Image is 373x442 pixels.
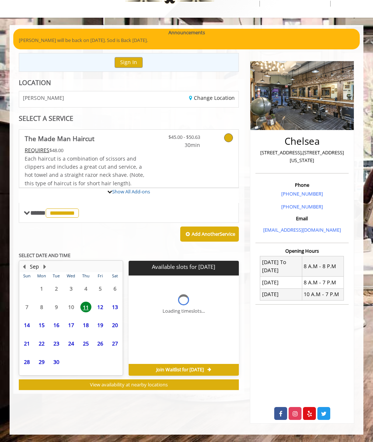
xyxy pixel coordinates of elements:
[49,334,64,353] td: Select day23
[19,252,70,259] b: SELECT DATE AND TIME
[34,352,49,371] td: Select day29
[21,357,32,367] span: 28
[79,298,93,316] td: Select day11
[260,288,302,300] td: [DATE]
[19,78,51,87] b: LOCATION
[19,36,354,44] p: [PERSON_NAME] will be back on [DATE]. Sod is Back [DATE].
[109,338,121,349] span: 27
[156,367,204,373] span: Join Waitlist for [DATE]
[51,338,62,349] span: 23
[168,29,205,36] b: Announcements
[36,338,47,349] span: 22
[51,357,62,367] span: 30
[95,302,106,312] span: 12
[64,272,79,280] th: Wed
[260,256,302,277] td: [DATE] To [DATE]
[263,227,341,233] a: [EMAIL_ADDRESS][DOMAIN_NAME]
[163,307,205,315] div: Loading timeslots...
[93,298,108,316] td: Select day12
[257,216,347,221] h3: Email
[19,379,239,390] button: View availability at nearby locations
[80,302,91,312] span: 11
[25,147,49,154] span: This service needs some Advance to be paid before we block your appointment
[36,320,47,330] span: 15
[49,272,64,280] th: Tue
[108,298,122,316] td: Select day13
[257,136,347,147] h2: Chelsea
[281,203,323,210] a: [PHONE_NUMBER]
[51,320,62,330] span: 16
[34,334,49,353] td: Select day22
[180,227,239,242] button: Add AnotherService
[64,334,79,353] td: Select day24
[42,263,48,271] button: Next Month
[20,272,34,280] th: Sun
[93,272,108,280] th: Fri
[79,316,93,334] td: Select day18
[165,130,200,149] a: $45.00 - $50.63
[64,316,79,334] td: Select day17
[109,320,121,330] span: 20
[21,320,32,330] span: 14
[115,57,143,68] button: Sign In
[108,334,122,353] td: Select day27
[112,188,150,195] a: Show All Add-ons
[165,141,200,149] span: 30min
[23,95,64,101] span: [PERSON_NAME]
[302,288,344,300] td: 10 A.M - 7 P.M
[25,133,94,144] b: The Made Man Haircut
[30,263,39,271] button: Sep
[49,316,64,334] td: Select day16
[80,338,91,349] span: 25
[36,357,47,367] span: 29
[66,320,77,330] span: 17
[302,256,344,277] td: 8 A.M - 8 P.M
[21,338,32,349] span: 21
[189,94,235,101] a: Change Location
[95,338,106,349] span: 26
[79,272,93,280] th: Thu
[79,334,93,353] td: Select day25
[108,272,122,280] th: Sat
[25,155,144,187] span: Each haircut is a combination of scissors and clippers and includes a great cut and service, a ho...
[132,264,236,270] p: Available slots for [DATE]
[34,316,49,334] td: Select day15
[20,334,34,353] td: Select day21
[257,149,347,164] p: [STREET_ADDRESS],[STREET_ADDRESS][US_STATE]
[109,302,121,312] span: 13
[255,248,349,253] h3: Opening Hours
[34,272,49,280] th: Mon
[66,338,77,349] span: 24
[19,115,239,122] div: SELECT A SERVICE
[95,320,106,330] span: 19
[302,277,344,288] td: 8 A.M - 7 P.M
[90,381,168,388] span: View availability at nearby locations
[21,263,27,271] button: Previous Month
[281,190,323,197] a: [PHONE_NUMBER]
[108,316,122,334] td: Select day20
[93,316,108,334] td: Select day19
[192,231,235,237] b: Add Another Service
[49,352,64,371] td: Select day30
[20,316,34,334] td: Select day14
[25,146,147,154] div: $48.00
[93,334,108,353] td: Select day26
[20,352,34,371] td: Select day28
[80,320,91,330] span: 18
[260,277,302,288] td: [DATE]
[257,182,347,187] h3: Phone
